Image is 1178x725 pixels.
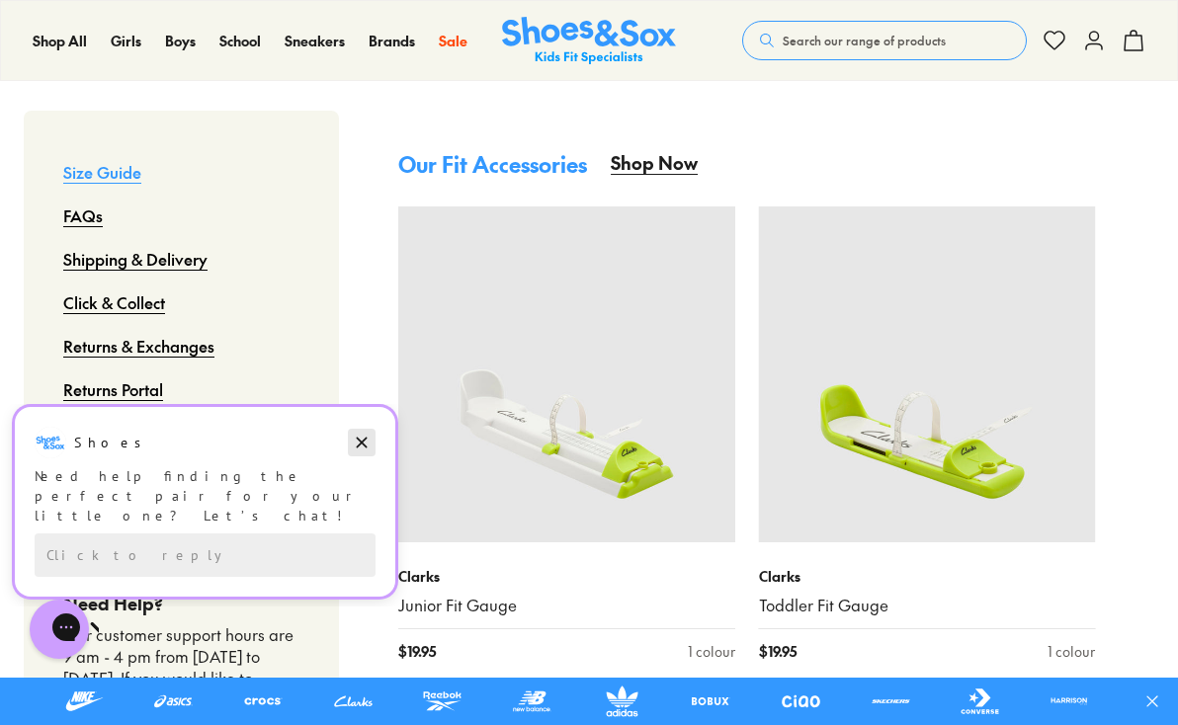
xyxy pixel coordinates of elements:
[63,194,103,237] a: FAQs
[35,23,66,54] img: Shoes logo
[348,25,376,52] button: Dismiss campaign
[15,23,395,121] div: Message from Shoes. Need help finding the perfect pair for your little one? Let’s chat!
[165,31,196,51] a: Boys
[63,281,165,324] a: Click & Collect
[35,62,376,121] div: Need help finding the perfect pair for your little one? Let’s chat!
[439,31,467,51] a: Sale
[398,641,436,662] span: $ 19.95
[285,31,345,51] a: Sneakers
[398,153,587,175] div: Our Fit Accessories
[63,150,141,194] a: Size Guide
[439,31,467,50] span: Sale
[63,367,163,411] a: Returns Portal
[398,595,734,616] a: Junior Fit Gauge
[111,31,141,51] a: Girls
[759,595,1095,616] a: Toddler Fit Gauge
[20,593,99,666] iframe: Gorgias live chat messenger
[502,17,676,65] a: Shoes & Sox
[74,29,152,48] h3: Shoes
[783,32,946,49] span: Search our range of products
[759,566,1095,587] p: Clarks
[63,324,214,367] a: Returns & Exchanges
[285,31,345,50] span: Sneakers
[759,641,797,662] span: $ 19.95
[111,31,141,50] span: Girls
[63,237,208,281] a: Shipping & Delivery
[369,31,415,50] span: Brands
[33,31,87,51] a: Shop All
[15,3,395,193] div: Campaign message
[219,31,261,50] span: School
[1048,641,1095,662] div: 1 colour
[688,641,735,662] div: 1 colour
[165,31,196,50] span: Boys
[35,129,376,173] div: Reply to the campaigns
[369,31,415,51] a: Brands
[502,17,676,65] img: SNS_Logo_Responsive.svg
[398,566,734,587] p: Clarks
[611,135,698,191] a: Shop Now
[742,21,1027,60] button: Search our range of products
[219,31,261,51] a: School
[33,31,87,50] span: Shop All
